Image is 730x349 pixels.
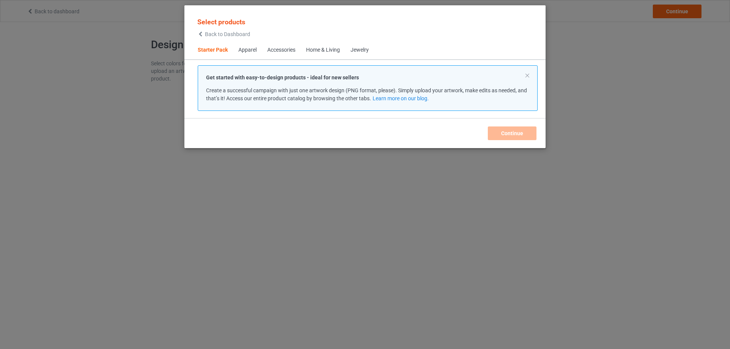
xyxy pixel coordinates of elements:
[267,46,295,54] div: Accessories
[197,18,245,26] span: Select products
[206,87,527,101] span: Create a successful campaign with just one artwork design (PNG format, please). Simply upload you...
[238,46,257,54] div: Apparel
[205,31,250,37] span: Back to Dashboard
[306,46,340,54] div: Home & Living
[351,46,369,54] div: Jewelry
[192,41,233,59] span: Starter Pack
[373,95,429,101] a: Learn more on our blog.
[206,74,359,81] strong: Get started with easy-to-design products - ideal for new sellers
